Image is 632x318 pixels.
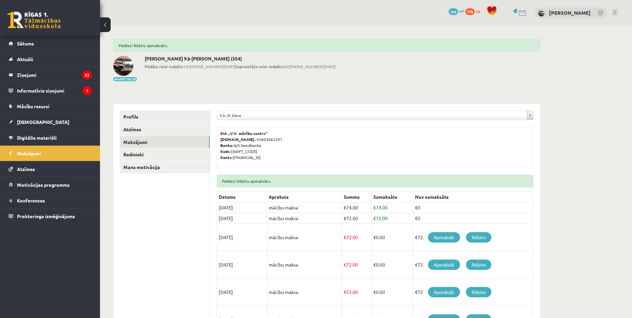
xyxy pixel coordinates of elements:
[413,192,533,202] th: Nav samaksāts
[17,67,92,83] legend: Ziņojumi
[267,279,342,306] td: mācību maksa
[371,224,413,251] td: 0.00
[17,166,35,172] span: Atzīmes
[113,56,133,76] img: Patriks Otomers-Bērziņš
[220,137,257,142] b: [DOMAIN_NAME].:
[342,224,372,251] td: 72.00
[428,260,460,270] a: Apmaksāt
[449,8,464,14] a: 354 mP
[217,175,533,187] div: Paldies! Rēķins apmaksāts.
[145,64,183,69] b: Pēdējo reizi redzēts
[17,135,57,141] span: Digitālie materiāli
[220,149,231,154] b: Kods:
[9,146,92,161] a: Maksājumi
[217,224,267,251] td: [DATE]
[476,8,480,14] span: xp
[267,224,342,251] td: mācību maksa
[342,202,372,213] td: 74.00
[373,234,376,240] span: €
[428,232,460,243] a: Apmaksāt
[120,161,210,173] a: Mana motivācija
[113,77,137,81] button: Mainīt bildi
[413,224,533,251] td: €72
[373,289,376,295] span: €
[373,204,376,210] span: €
[9,177,92,192] a: Motivācijas programma
[466,287,491,297] a: Rēķins
[344,234,346,240] span: €
[9,114,92,130] a: [DEMOGRAPHIC_DATA]
[9,36,92,51] a: Sākums
[220,155,233,160] b: Konts:
[344,289,346,295] span: €
[267,251,342,279] td: mācību maksa
[220,111,524,120] span: 9.b JK klase
[413,202,533,213] td: €0
[344,262,346,268] span: €
[120,111,210,123] a: Profils
[9,51,92,67] a: Aktuāli
[82,70,92,79] i: 32
[9,83,92,98] a: Informatīvie ziņojumi1
[413,251,533,279] td: €72
[17,103,49,109] span: Mācību resursi
[373,262,376,268] span: €
[267,202,342,213] td: mācību maksa
[17,40,34,46] span: Sākums
[120,123,210,136] a: Atzīmes
[220,130,530,160] p: 53603062391 A/S Swedbanka [SWIFT_CODE] [FINANCIAL_ID]
[120,148,210,161] a: Radinieki
[9,99,92,114] a: Mācību resursi
[120,136,210,148] a: Maksājumi
[371,202,413,213] td: 74.00
[465,8,483,14] a: 770 xp
[459,8,464,14] span: mP
[465,8,475,15] span: 770
[549,9,591,16] a: [PERSON_NAME]
[217,111,533,120] a: 9.b JK klase
[267,192,342,202] th: Apraksts
[17,119,69,125] span: [DEMOGRAPHIC_DATA]
[413,279,533,306] td: €72
[342,192,372,202] th: Summa
[217,279,267,306] td: [DATE]
[538,10,545,17] img: Patriks Otomers-Bērziņš
[371,279,413,306] td: 0.00
[344,204,346,210] span: €
[9,130,92,145] a: Digitālie materiāli
[113,39,540,52] div: Paldies! Rēķins apmaksāts.
[17,83,92,98] legend: Informatīvie ziņojumi
[145,56,336,61] h2: [PERSON_NAME] 9.b [PERSON_NAME] (354)
[17,182,70,188] span: Motivācijas programma
[342,251,372,279] td: 72.00
[9,67,92,83] a: Ziņojumi32
[17,197,45,203] span: Konferences
[17,213,75,219] span: Proktoringa izmēģinājums
[17,146,92,161] legend: Maksājumi
[217,202,267,213] td: [DATE]
[373,215,376,221] span: €
[220,131,268,136] b: SIA „V.V. mācību centrs”
[7,12,61,28] a: Rīgas 1. Tālmācības vidusskola
[217,251,267,279] td: [DATE]
[371,192,413,202] th: Samaksāts
[17,56,33,62] span: Aktuāli
[217,213,267,224] td: [DATE]
[9,193,92,208] a: Konferences
[83,86,92,95] i: 1
[9,161,92,177] a: Atzīmes
[449,8,458,15] span: 354
[466,232,491,243] a: Rēķins
[413,213,533,224] td: €0
[342,213,372,224] td: 72.00
[220,143,234,148] b: Banka:
[145,63,336,69] span: 14:[PHONE_NUMBER][DATE] 00:[PHONE_NUMBER][DATE]
[344,215,346,221] span: €
[371,213,413,224] td: 72.00
[428,287,460,297] a: Apmaksāt
[466,260,491,270] a: Rēķins
[267,213,342,224] td: mācību maksa
[236,64,283,69] b: Iepriekšējo reizi redzēts
[217,192,267,202] th: Datums
[342,279,372,306] td: 72.00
